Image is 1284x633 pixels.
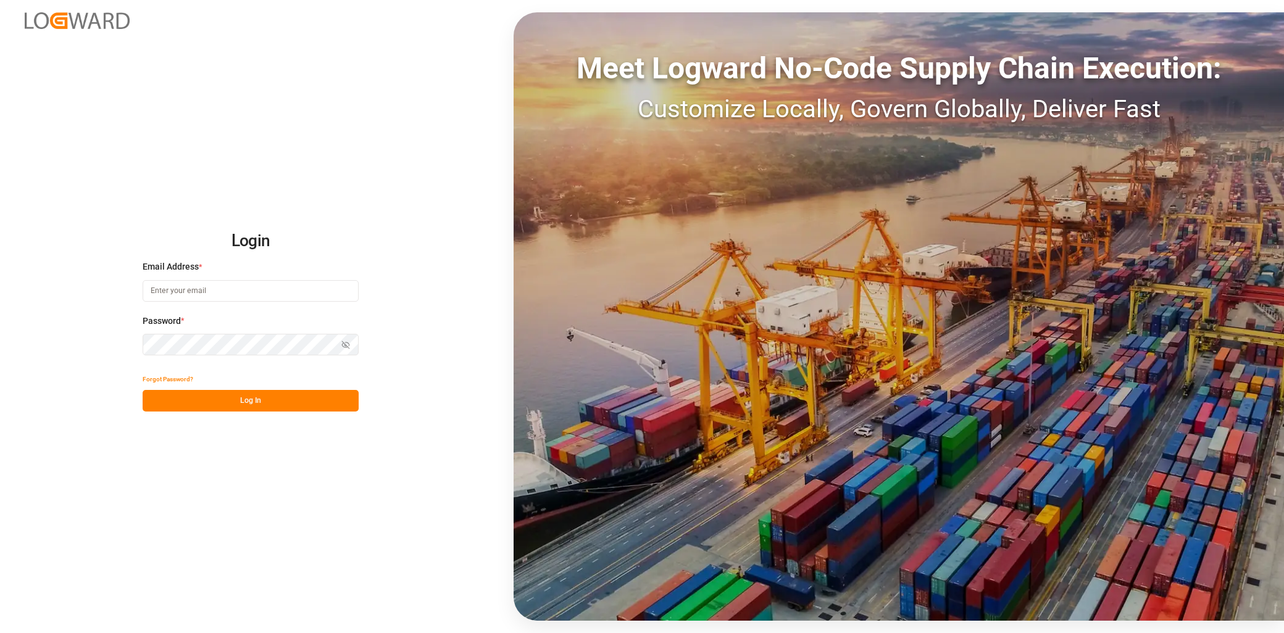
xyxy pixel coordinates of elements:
[143,368,193,390] button: Forgot Password?
[143,390,359,412] button: Log In
[25,12,130,29] img: Logward_new_orange.png
[143,280,359,302] input: Enter your email
[514,91,1284,128] div: Customize Locally, Govern Globally, Deliver Fast
[143,260,199,273] span: Email Address
[514,46,1284,91] div: Meet Logward No-Code Supply Chain Execution:
[143,221,359,261] h2: Login
[143,315,181,328] span: Password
